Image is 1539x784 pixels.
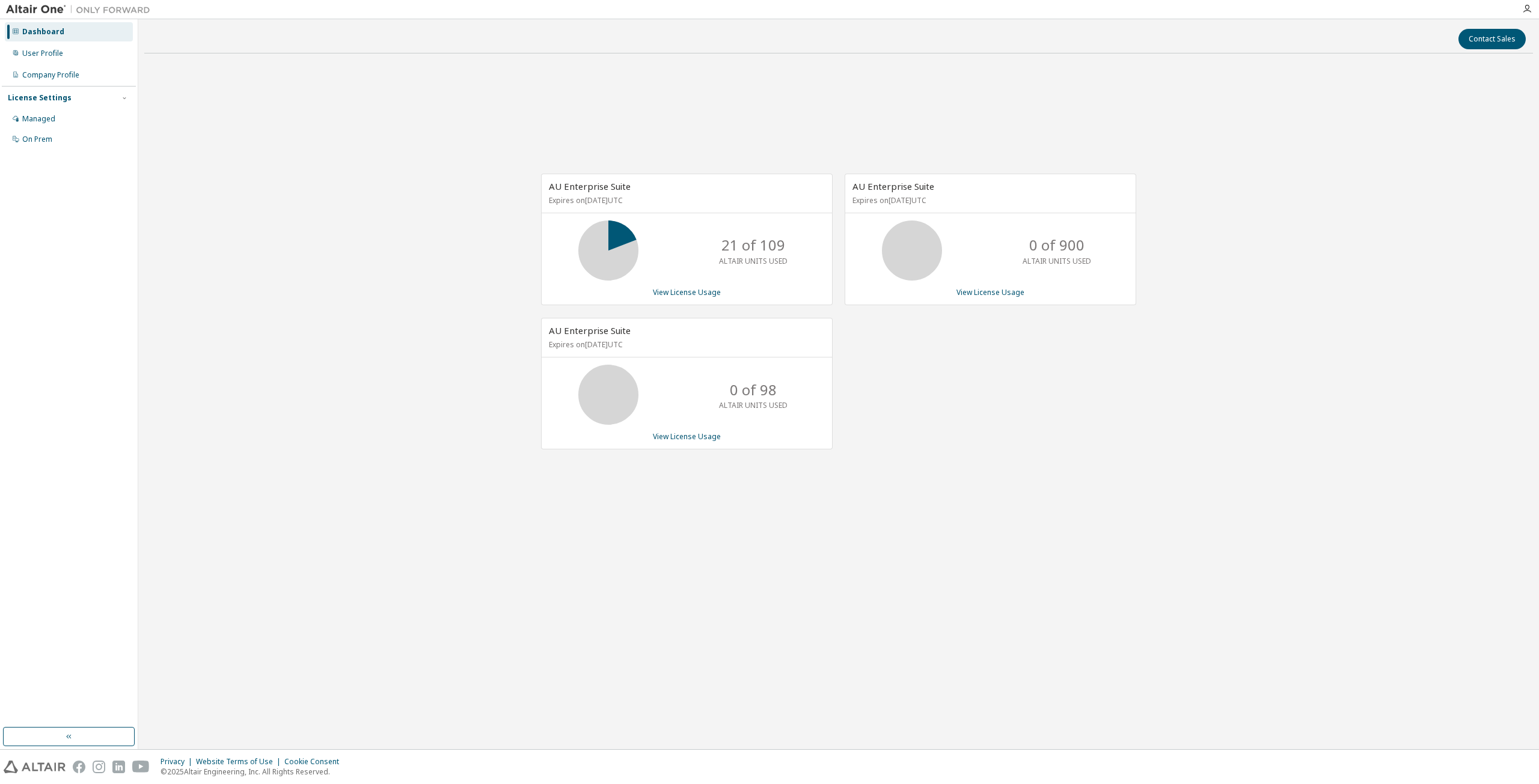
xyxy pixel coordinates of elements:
div: Company Profile [22,70,79,80]
div: Managed [22,114,55,124]
span: AU Enterprise Suite [852,180,934,192]
div: Privacy [161,757,196,767]
div: Dashboard [22,27,64,37]
img: youtube.svg [132,761,150,773]
div: Cookie Consent [284,757,346,767]
button: Contact Sales [1458,29,1526,49]
p: ALTAIR UNITS USED [719,256,788,266]
p: Expires on [DATE] UTC [549,339,822,350]
div: User Profile [22,49,63,58]
p: 21 of 109 [721,235,785,255]
a: View License Usage [956,287,1024,297]
img: Altair One [6,4,156,16]
p: Expires on [DATE] UTC [549,195,822,205]
a: View License Usage [653,287,721,297]
p: ALTAIR UNITS USED [1023,256,1091,266]
img: linkedin.svg [112,761,125,773]
div: Website Terms of Use [196,757,284,767]
img: instagram.svg [93,761,105,773]
a: View License Usage [653,431,721,442]
img: facebook.svg [73,761,85,773]
p: Expires on [DATE] UTC [852,195,1125,205]
p: ALTAIR UNITS USED [719,400,788,410]
p: © 2025 Altair Engineering, Inc. All Rights Reserved. [161,767,346,777]
span: AU Enterprise Suite [549,180,631,192]
p: 0 of 98 [730,380,777,400]
p: 0 of 900 [1029,235,1085,255]
span: AU Enterprise Suite [549,324,631,336]
div: License Settings [8,93,72,103]
div: On Prem [22,135,52,144]
img: altair_logo.svg [4,761,66,773]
